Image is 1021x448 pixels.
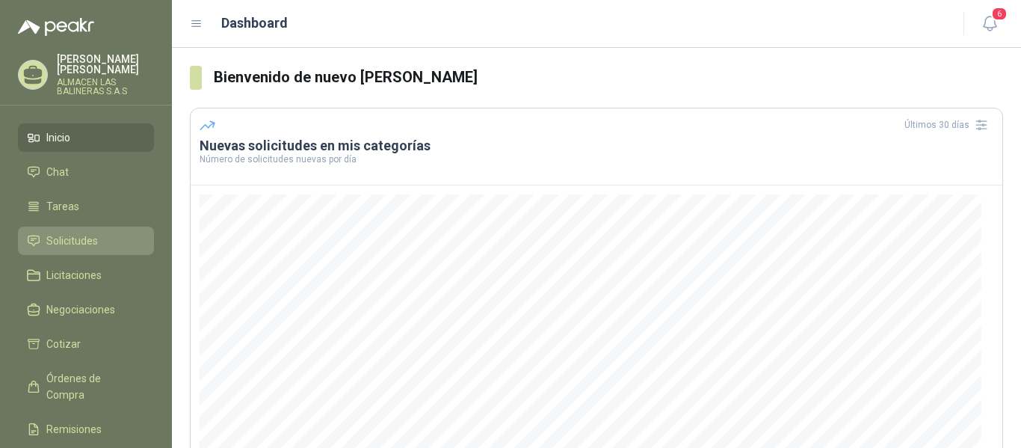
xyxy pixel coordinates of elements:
[46,233,98,249] span: Solicitudes
[46,301,115,318] span: Negociaciones
[18,415,154,444] a: Remisiones
[18,18,94,36] img: Logo peakr
[200,137,993,155] h3: Nuevas solicitudes en mis categorías
[200,155,993,164] p: Número de solicitudes nuevas por día
[46,370,140,403] span: Órdenes de Compra
[18,295,154,324] a: Negociaciones
[18,261,154,289] a: Licitaciones
[46,198,79,215] span: Tareas
[976,10,1003,37] button: 6
[57,78,154,96] p: ALMACEN LAS BALINERAS S.A.S
[46,336,81,352] span: Cotizar
[18,364,154,409] a: Órdenes de Compra
[18,158,154,186] a: Chat
[57,54,154,75] p: [PERSON_NAME] [PERSON_NAME]
[214,66,1003,89] h3: Bienvenido de nuevo [PERSON_NAME]
[46,267,102,283] span: Licitaciones
[904,113,993,137] div: Últimos 30 días
[991,7,1008,21] span: 6
[46,164,69,180] span: Chat
[18,123,154,152] a: Inicio
[46,421,102,438] span: Remisiones
[46,129,70,146] span: Inicio
[18,192,154,221] a: Tareas
[221,13,288,34] h1: Dashboard
[18,227,154,255] a: Solicitudes
[18,330,154,358] a: Cotizar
